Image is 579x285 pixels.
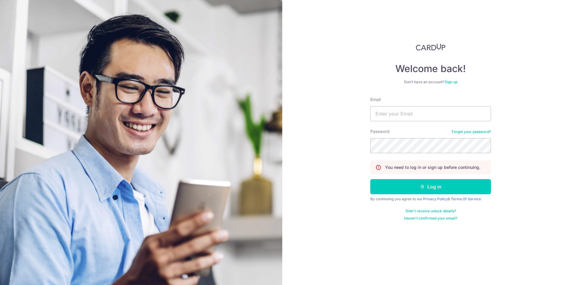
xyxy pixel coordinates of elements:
[406,209,456,214] a: Didn't receive unlock details?
[404,216,457,221] a: Haven't confirmed your email?
[370,179,491,194] button: Log in
[451,197,481,201] a: Terms Of Service
[385,164,480,170] p: You need to log in or sign up before continuing.
[370,63,491,75] h4: Welcome back!
[423,197,448,201] a: Privacy Policy
[452,129,491,134] a: Forgot your password?
[370,97,381,103] label: Email
[370,197,491,201] div: By continuing you agree to our &
[370,128,390,135] label: Password
[445,80,457,84] a: Sign up
[370,80,491,84] div: Don’t have an account?
[416,43,445,51] img: CardUp Logo
[370,106,491,121] input: Enter your Email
